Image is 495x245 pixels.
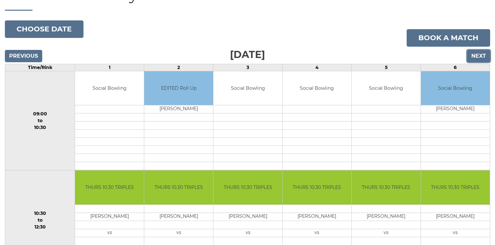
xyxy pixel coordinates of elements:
[421,105,490,113] td: [PERSON_NAME]
[213,170,282,204] td: THURS 10.30 TRIPLES
[75,213,144,221] td: [PERSON_NAME]
[352,71,421,105] td: Social Bowling
[5,64,75,71] td: Time/Rink
[5,71,75,170] td: 09:00 to 10:30
[144,71,213,105] td: EDITED Roll Up
[75,64,144,71] td: 1
[421,170,490,204] td: THURS 10.30 TRIPLES
[144,105,213,113] td: [PERSON_NAME]
[407,29,490,47] a: Book a match
[352,213,421,221] td: [PERSON_NAME]
[352,170,421,204] td: THURS 10.30 TRIPLES
[283,170,351,204] td: THURS 10.30 TRIPLES
[283,213,351,221] td: [PERSON_NAME]
[5,20,83,38] button: Choose date
[213,213,282,221] td: [PERSON_NAME]
[421,229,490,237] td: vs
[213,229,282,237] td: vs
[144,170,213,204] td: THURS 10.30 TRIPLES
[144,229,213,237] td: vs
[421,213,490,221] td: [PERSON_NAME]
[283,64,352,71] td: 4
[144,64,213,71] td: 2
[144,213,213,221] td: [PERSON_NAME]
[213,71,282,105] td: Social Bowling
[352,229,421,237] td: vs
[351,64,421,71] td: 5
[75,71,144,105] td: Social Bowling
[421,71,490,105] td: Social Bowling
[213,64,283,71] td: 3
[5,50,42,62] input: Previous
[421,64,490,71] td: 6
[283,71,351,105] td: Social Bowling
[467,50,490,62] input: Next
[75,229,144,237] td: vs
[75,170,144,204] td: THURS 10.30 TRIPLES
[283,229,351,237] td: vs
